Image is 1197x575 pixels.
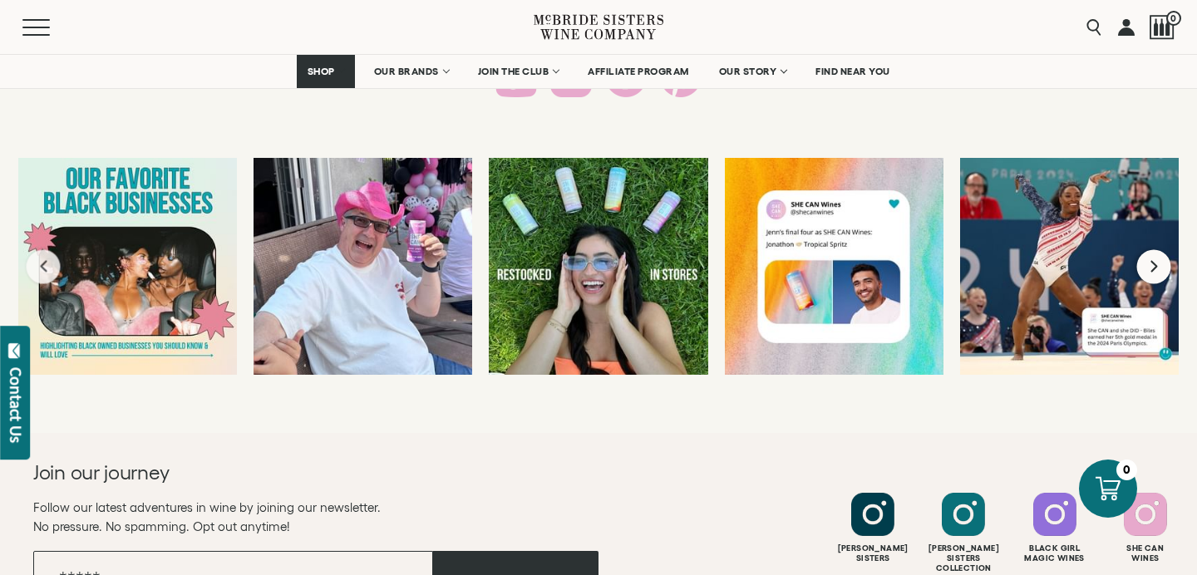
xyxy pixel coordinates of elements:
[478,66,549,77] span: JOIN THE CLUB
[297,55,355,88] a: SHOP
[708,55,797,88] a: OUR STORY
[467,55,569,88] a: JOIN THE CLUB
[1137,249,1171,283] button: Next slide
[719,66,777,77] span: OUR STORY
[725,158,943,375] a: Hometowns are for roses & rosé 🌹 Which contestant + flavor would get your fi...
[489,158,707,375] a: smiling bc our wines have been restocked in stores👀 yes you heard that right...
[830,493,916,563] a: Follow McBride Sisters on Instagram [PERSON_NAME]Sisters
[588,66,689,77] span: AFFILIATE PROGRAM
[22,19,82,36] button: Mobile Menu Trigger
[830,543,916,563] div: [PERSON_NAME] Sisters
[1012,543,1098,563] div: Black Girl Magic Wines
[960,158,1179,375] a: how lucky are we to be represented by such amazing women 💪🏼 the olympics ha...
[920,543,1007,573] div: [PERSON_NAME] Sisters Collection
[18,158,237,375] a: if you don’t know, now you know 🛍️ wrapping up Black Business month by putt...
[920,493,1007,573] a: Follow McBride Sisters Collection on Instagram [PERSON_NAME] SistersCollection
[374,66,439,77] span: OUR BRANDS
[1102,493,1189,563] a: Follow SHE CAN Wines on Instagram She CanWines
[1102,543,1189,563] div: She Can Wines
[1166,11,1181,26] span: 0
[577,55,700,88] a: AFFILIATE PROGRAM
[27,249,61,283] button: Previous slide
[33,498,598,536] p: Follow our latest adventures in wine by joining our newsletter. No pressure. No spamming. Opt out...
[815,66,890,77] span: FIND NEAR YOU
[363,55,459,88] a: OUR BRANDS
[254,158,472,375] a: Even the dad’s want to be a part of @chappellroan ‘s pink pony club🤠👢 & w...
[1012,493,1098,563] a: Follow Black Girl Magic Wines on Instagram Black GirlMagic Wines
[7,367,24,443] div: Contact Us
[33,460,542,486] h2: Join our journey
[805,55,901,88] a: FIND NEAR YOU
[1116,460,1137,480] div: 0
[308,66,336,77] span: SHOP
